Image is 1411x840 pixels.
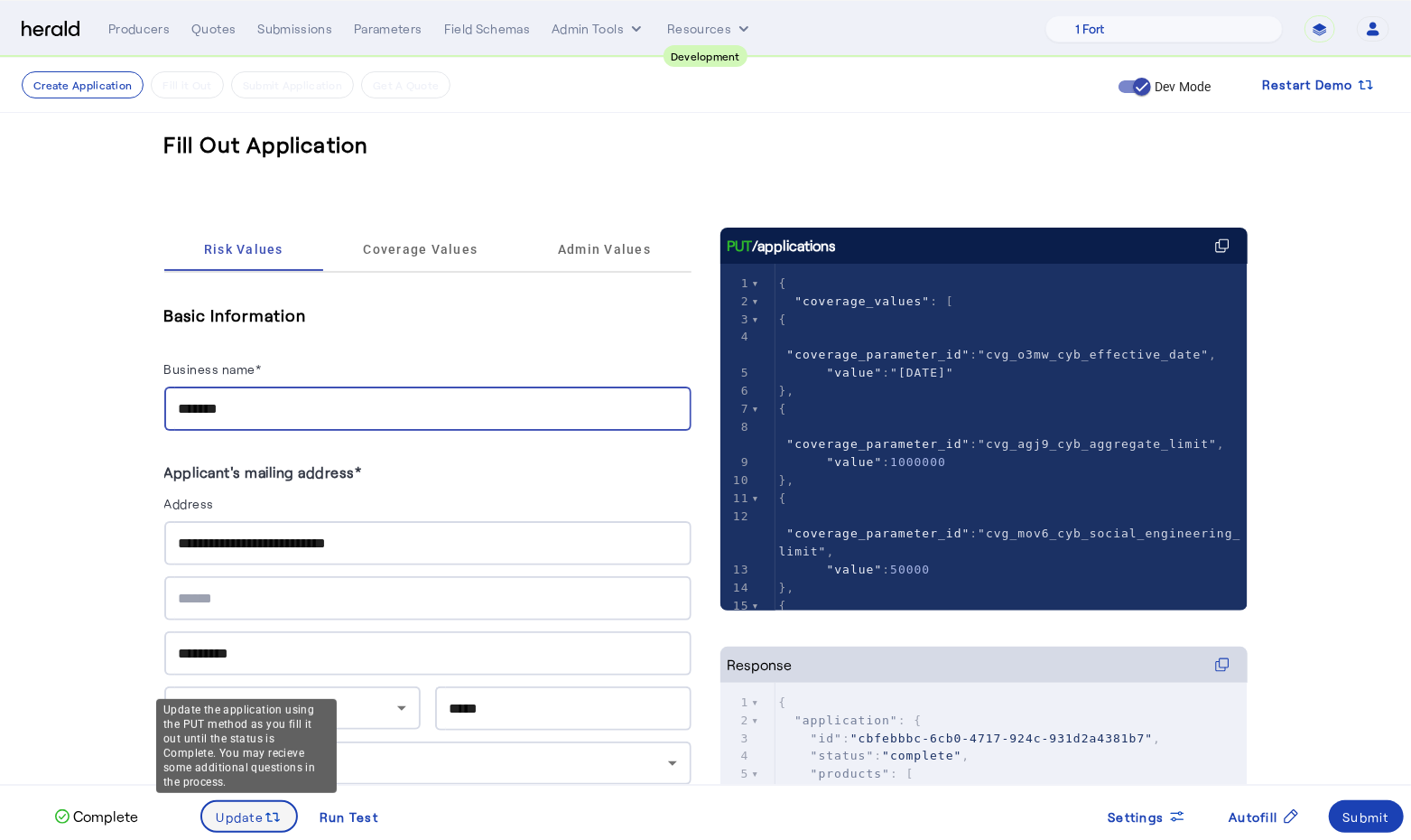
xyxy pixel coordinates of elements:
div: 5 [720,364,752,382]
span: "coverage_parameter_id" [786,348,970,361]
span: Risk Values [204,243,283,256]
div: 11 [720,490,752,508]
span: }, [779,384,795,397]
div: Development [664,45,747,67]
div: 7 [720,400,752,418]
div: Update the application using the PUT method as you fill it out until the status is Complete. You ... [156,699,337,793]
span: "coverage_parameter_id" [786,527,970,540]
div: 1 [720,694,752,712]
span: 1000000 [890,455,946,469]
div: 2 [720,712,752,730]
label: Business name* [164,361,262,377]
label: Applicant's mailing address* [164,463,362,481]
span: : [779,366,954,379]
div: 10 [720,471,752,490]
span: { [779,491,787,505]
label: Address [164,496,215,511]
button: Submit [1329,800,1405,833]
span: : [ [779,767,914,780]
span: : , [779,509,1241,559]
span: "coverage_values" [794,294,930,308]
span: : [779,563,931,576]
span: { [779,695,787,709]
span: { [779,402,787,415]
div: 8 [720,418,752,436]
span: "value" [826,366,882,379]
span: "cbfebbbc-6cb0-4717-924c-931d2a4381b7" [850,732,1153,745]
div: 4 [720,747,752,765]
div: 9 [720,453,752,471]
div: Parameters [354,20,422,38]
span: "status" [811,749,875,762]
span: { [779,599,787,612]
span: : , [779,420,1225,452]
span: : { [779,714,923,727]
div: Producers [108,20,170,38]
span: "id" [811,732,842,745]
span: Restart Demo [1262,74,1353,96]
div: 2 [720,293,752,311]
span: "cvg_mov6_cyb_social_engineering_limit" [779,527,1241,558]
span: "products" [811,767,890,780]
span: PUT [728,235,753,257]
span: : , [779,330,1218,361]
div: 3 [720,311,752,329]
button: Restart Demo [1248,69,1389,101]
span: "cvg_agj9_cyb_aggregate_limit" [978,437,1217,451]
span: "coverage_parameter_id" [786,437,970,451]
span: "cvg_o3mw_cyb_effective_date" [978,348,1209,361]
button: Resources dropdown menu [667,20,753,38]
div: 6 [720,382,752,400]
button: Run Test [305,800,393,833]
div: Run Test [320,807,378,826]
span: Autofill [1230,807,1278,826]
div: 13 [720,561,752,579]
p: Complete [70,806,138,827]
span: 50000 [890,563,930,576]
button: Update [200,800,299,833]
span: { [779,313,787,326]
span: : , [779,732,1162,745]
button: Fill it Out [151,71,223,98]
span: "application" [794,714,898,727]
span: "complete" [882,749,961,762]
button: Create Application [22,71,144,98]
span: Coverage Values [363,243,478,256]
div: 14 [720,579,752,597]
span: Update [217,807,265,826]
span: "value" [826,563,882,576]
div: Submissions [257,20,332,38]
div: 15 [720,597,752,615]
div: 5 [720,765,752,783]
div: Submit [1343,807,1390,826]
button: Settings [1094,800,1201,833]
button: Submit Application [231,71,354,98]
span: : [779,455,946,469]
button: Get A Quote [361,71,450,98]
h3: Fill Out Application [164,130,369,159]
span: }, [779,581,795,594]
span: "[DATE]" [890,366,954,379]
div: Response [728,654,793,676]
span: }, [779,473,795,487]
div: Field Schemas [444,20,531,38]
div: 4 [720,328,752,346]
h5: Basic Information [164,302,692,329]
span: Admin Values [558,243,651,256]
img: Herald Logo [22,21,79,38]
button: internal dropdown menu [552,20,645,38]
span: Settings [1109,807,1165,826]
div: 1 [720,275,752,293]
div: Quotes [191,20,236,38]
span: : , [779,749,970,762]
span: : [ [779,294,954,308]
span: { [779,276,787,290]
label: Dev Mode [1151,78,1211,96]
div: 12 [720,508,752,526]
div: 3 [720,730,752,748]
span: "value" [826,455,882,469]
button: Autofill [1215,800,1314,833]
div: /applications [728,235,837,257]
